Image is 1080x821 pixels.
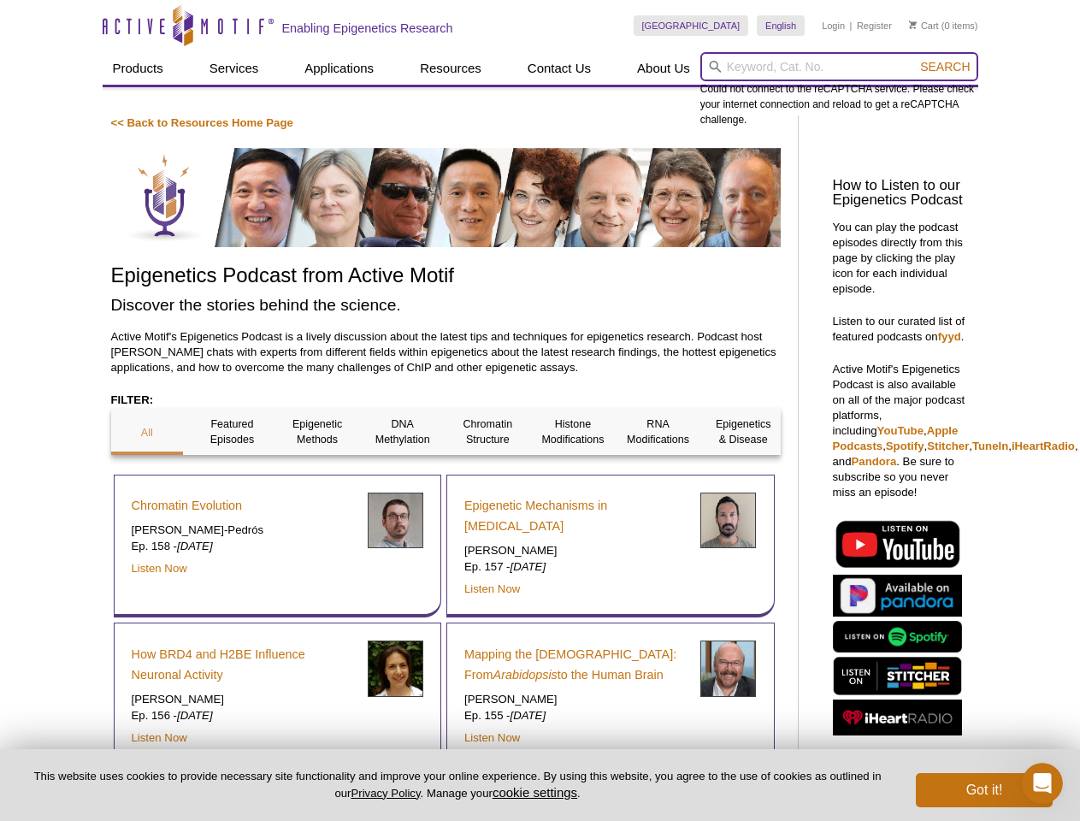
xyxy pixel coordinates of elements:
a: English [757,15,805,36]
h1: Epigenetics Podcast from Active Motif [111,264,781,289]
li: | [850,15,853,36]
a: Pandora [852,455,897,468]
h2: Discover the stories behind the science. [111,293,781,316]
button: Got it! [916,773,1053,807]
img: Listen on YouTube [833,517,962,570]
a: Epigenetic Mechanisms in [MEDICAL_DATA] [464,495,688,536]
a: Listen Now [464,582,520,595]
img: Luca Magnani headshot [700,493,756,548]
a: Apple Podcasts [833,424,959,452]
em: [DATE] [177,540,213,552]
p: Epigenetic Methods [281,416,354,447]
p: Ep. 157 - [464,559,688,575]
a: TuneIn [972,440,1008,452]
a: << Back to Resources Home Page [111,116,293,129]
a: Listen Now [132,562,187,575]
p: Featured Episodes [196,416,269,447]
a: YouTube [877,424,924,437]
strong: FILTER: [111,393,154,406]
p: All [111,425,184,440]
p: Active Motif's Epigenetics Podcast is a lively discussion about the latest tips and techniques fo... [111,329,781,375]
iframe: Intercom live chat [1022,763,1063,804]
p: Ep. 158 - [132,539,355,554]
img: Arnau Sebe Pedros headshot [368,493,423,548]
p: Ep. 155 - [464,708,688,724]
a: [GEOGRAPHIC_DATA] [634,15,749,36]
em: [DATE] [510,709,546,722]
a: How BRD4 and H2BE Influence Neuronal Activity [132,644,355,685]
a: Spotify [886,440,924,452]
div: Could not connect to the reCAPTCHA service. Please check your internet connection and reload to g... [700,52,978,127]
img: Your Cart [909,21,917,29]
h3: How to Listen to our Epigenetics Podcast [833,179,970,208]
p: [PERSON_NAME] [464,692,688,707]
a: Products [103,52,174,85]
button: cookie settings [493,785,577,800]
p: [PERSON_NAME]-Pedrós [132,523,355,538]
img: Listen on Stitcher [833,657,962,695]
a: Chromatin Evolution [132,495,243,516]
a: fyyd [938,330,961,343]
a: About Us [627,52,700,85]
p: Active Motif's Epigenetics Podcast is also available on all of the major podcast platforms, inclu... [833,362,970,500]
em: Arabidopsis [493,668,558,682]
p: Epigenetics & Disease [707,416,780,447]
p: Listen to our curated list of featured podcasts on . [833,314,970,345]
p: Histone Modifications [537,416,610,447]
img: Listen on iHeartRadio [833,700,962,736]
span: Search [920,60,970,74]
img: Erica Korb headshot [368,641,423,696]
a: Login [822,20,845,32]
img: Discover the stories behind the science. [111,148,781,247]
a: Stitcher [927,440,969,452]
input: Keyword, Cat. No. [700,52,978,81]
a: Services [199,52,269,85]
a: iHeartRadio [1012,440,1075,452]
p: Chromatin Structure [451,416,524,447]
img: Joseph Ecker headshot [700,641,756,696]
a: Contact Us [517,52,601,85]
img: Listen on Pandora [833,575,962,617]
a: Applications [294,52,384,85]
em: [DATE] [510,560,546,573]
p: DNA Methylation [366,416,439,447]
a: Privacy Policy [351,787,420,800]
em: [DATE] [177,709,213,722]
img: Listen on Spotify [833,621,962,653]
p: RNA Modifications [622,416,694,447]
a: Register [857,20,892,32]
p: This website uses cookies to provide necessary site functionality and improve your online experie... [27,769,888,801]
a: Resources [410,52,492,85]
li: (0 items) [909,15,978,36]
p: [PERSON_NAME] [132,692,355,707]
p: Ep. 156 - [132,708,355,724]
a: Listen Now [132,731,187,744]
a: Mapping the [DEMOGRAPHIC_DATA]: FromArabidopsisto the Human Brain [464,644,688,685]
p: [PERSON_NAME] [464,543,688,558]
h2: Enabling Epigenetics Research [282,21,453,36]
button: Search [915,59,975,74]
a: Listen Now [464,731,520,744]
p: You can play the podcast episodes directly from this page by clicking the play icon for each indi... [833,220,970,297]
a: Cart [909,20,939,32]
